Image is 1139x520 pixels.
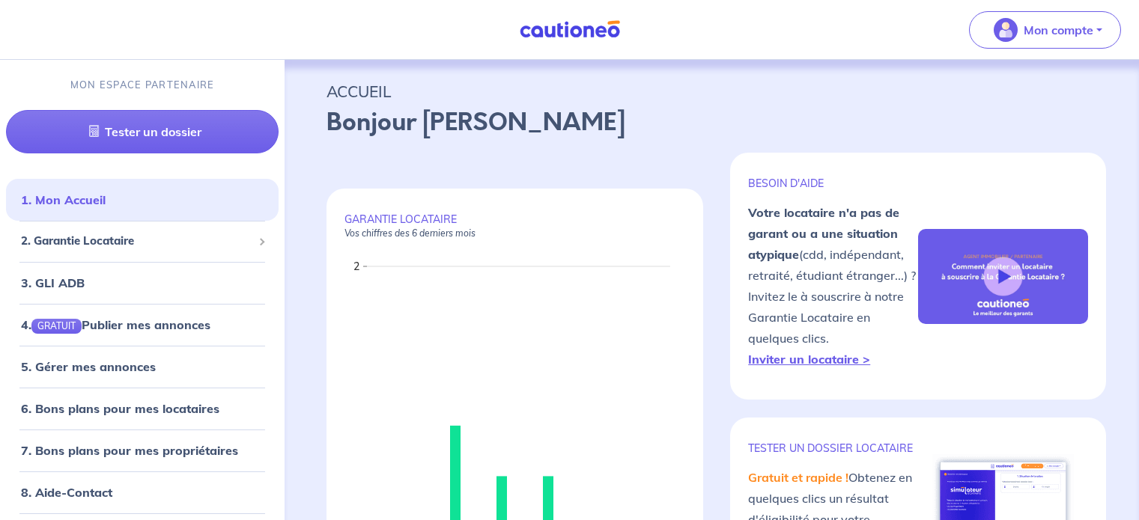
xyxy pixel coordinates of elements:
[1024,21,1093,39] p: Mon compte
[6,394,279,423] div: 6. Bons plans pour mes locataires
[21,485,112,500] a: 8. Aide-Contact
[748,352,870,367] a: Inviter un locataire >
[6,352,279,382] div: 5. Gérer mes annonces
[6,310,279,340] div: 4.GRATUITPublier mes annonces
[344,227,476,239] em: Vos chiffres des 6 derniers mois
[748,441,918,455] p: TESTER un dossier locataire
[6,110,279,153] a: Tester un dossier
[344,212,685,239] p: GARANTIE LOCATAIRE
[514,20,626,39] img: Cautioneo
[21,233,252,250] span: 2. Garantie Locataire
[21,192,106,207] a: 1. Mon Accueil
[21,443,238,458] a: 7. Bons plans pour mes propriétaires
[21,275,85,290] a: 3. GLI ADB
[6,435,279,465] div: 7. Bons plans pour mes propriétaires
[969,11,1121,49] button: illu_account_valid_menu.svgMon compte
[70,78,215,92] p: MON ESPACE PARTENAIRE
[748,470,848,485] em: Gratuit et rapide !
[326,78,1097,105] p: ACCUEIL
[748,202,918,370] p: (cdd, indépendant, retraité, étudiant étranger...) ? Invitez le à souscrire à notre Garantie Loca...
[6,185,279,215] div: 1. Mon Accueil
[326,105,1097,141] p: Bonjour [PERSON_NAME]
[21,359,156,374] a: 5. Gérer mes annonces
[918,229,1088,325] img: video-gli-new-none.jpg
[994,18,1018,42] img: illu_account_valid_menu.svg
[6,268,279,298] div: 3. GLI ADB
[353,260,359,273] text: 2
[21,317,210,332] a: 4.GRATUITPublier mes annonces
[6,227,279,256] div: 2. Garantie Locataire
[748,177,918,190] p: BESOIN D'AIDE
[748,205,899,262] strong: Votre locataire n'a pas de garant ou a une situation atypique
[6,477,279,507] div: 8. Aide-Contact
[21,401,219,416] a: 6. Bons plans pour mes locataires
